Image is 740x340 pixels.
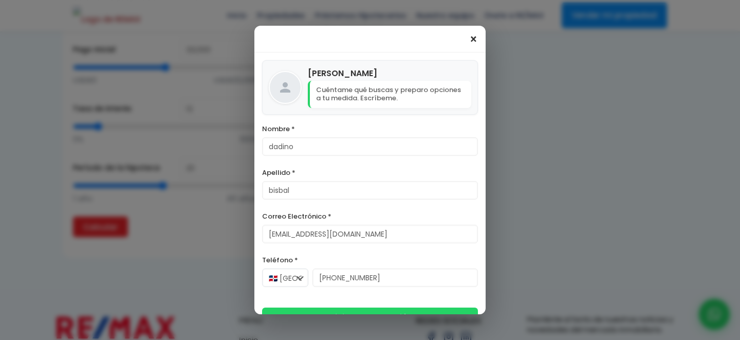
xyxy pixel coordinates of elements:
span: × [469,33,478,46]
label: Nombre * [262,122,478,135]
h4: [PERSON_NAME] [308,67,471,80]
label: Apellido * [262,166,478,179]
button: Iniciar Conversación [262,308,478,328]
p: Cuéntame qué buscas y preparo opciones a tu medida. Escríbeme. [308,81,471,109]
input: 123-456-7890 [312,269,478,287]
label: Teléfono * [262,254,478,266]
label: Correo Electrónico * [262,210,478,223]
